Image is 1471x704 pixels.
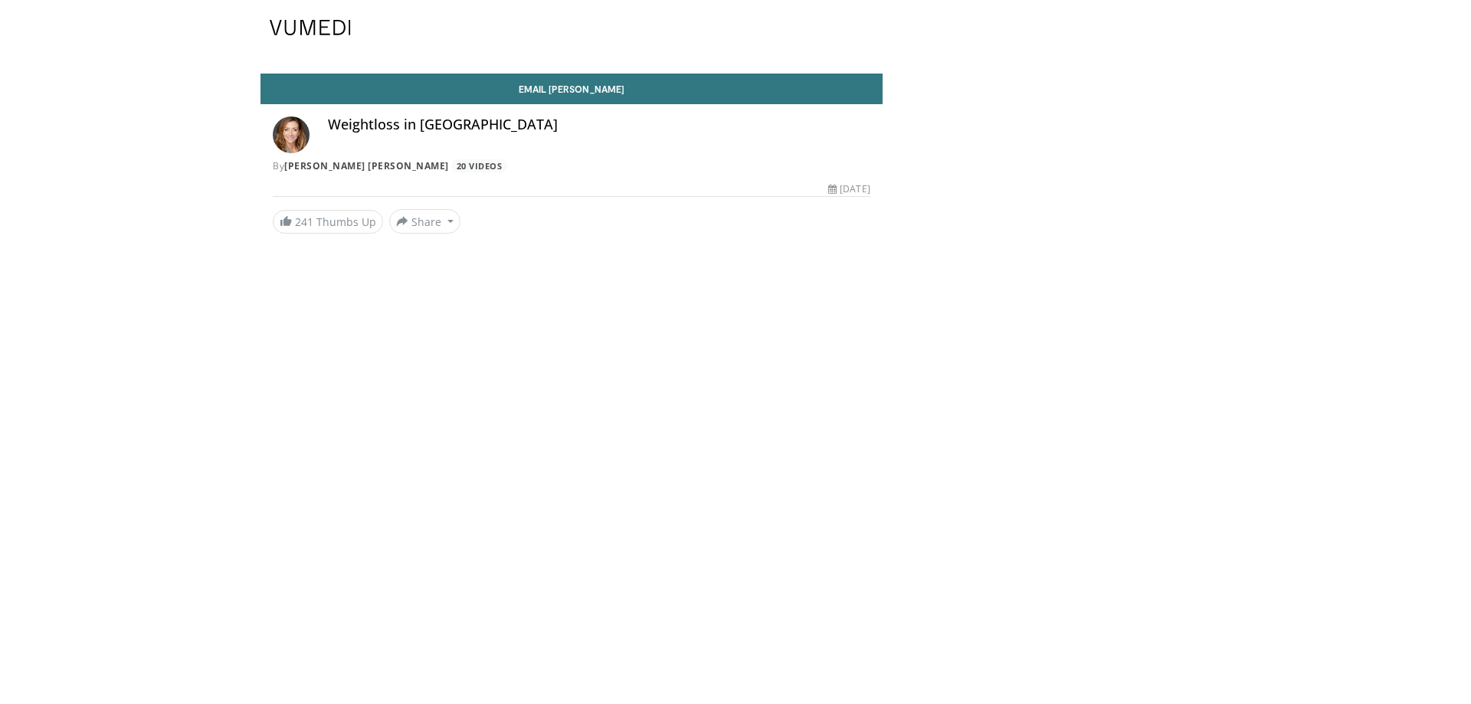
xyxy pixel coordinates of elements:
button: Share [389,209,460,234]
a: 241 Thumbs Up [273,210,383,234]
div: By [273,159,870,173]
h4: Weightloss in [GEOGRAPHIC_DATA] [328,116,870,133]
a: [PERSON_NAME] [PERSON_NAME] [284,159,449,172]
img: VuMedi Logo [270,20,351,35]
img: Avatar [273,116,310,153]
div: [DATE] [828,182,870,196]
span: 241 [295,214,313,229]
a: Email [PERSON_NAME] [260,74,883,104]
a: 20 Videos [451,159,507,172]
